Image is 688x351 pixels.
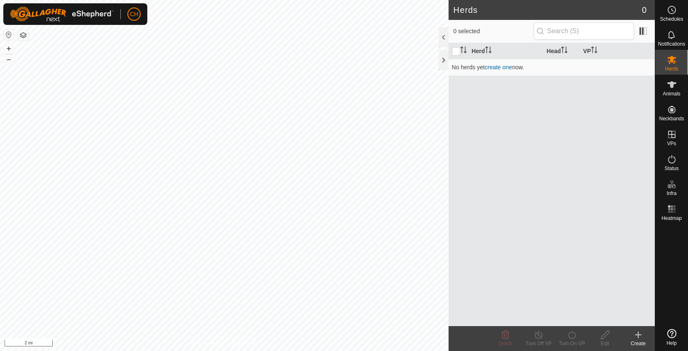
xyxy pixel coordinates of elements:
[485,48,492,54] p-sorticon: Activate to sort
[543,43,580,59] th: Head
[18,30,28,40] button: Map Layers
[664,166,678,171] span: Status
[522,340,555,347] div: Turn Off VP
[449,59,655,76] td: No herds yet now.
[454,27,534,36] span: 0 selected
[130,10,138,19] span: CH
[667,141,676,146] span: VPs
[191,340,222,348] a: Privacy Policy
[665,66,678,71] span: Herds
[591,48,598,54] p-sorticon: Activate to sort
[534,22,634,40] input: Search (S)
[666,341,677,346] span: Help
[485,64,512,71] a: create one
[555,340,588,347] div: Turn On VP
[666,191,676,196] span: Infra
[663,91,681,96] span: Animals
[454,5,642,15] h2: Herds
[660,17,683,22] span: Schedules
[580,43,655,59] th: VP
[642,4,647,16] span: 0
[561,48,568,54] p-sorticon: Activate to sort
[460,48,467,54] p-sorticon: Activate to sort
[658,41,685,46] span: Notifications
[468,43,544,59] th: Herd
[10,7,114,22] img: Gallagher Logo
[588,340,622,347] div: Edit
[232,340,257,348] a: Contact Us
[655,326,688,349] a: Help
[4,44,14,54] button: +
[659,116,684,121] span: Neckbands
[498,341,513,346] span: Delete
[622,340,655,347] div: Create
[4,30,14,40] button: Reset Map
[661,216,682,221] span: Heatmap
[4,54,14,64] button: –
